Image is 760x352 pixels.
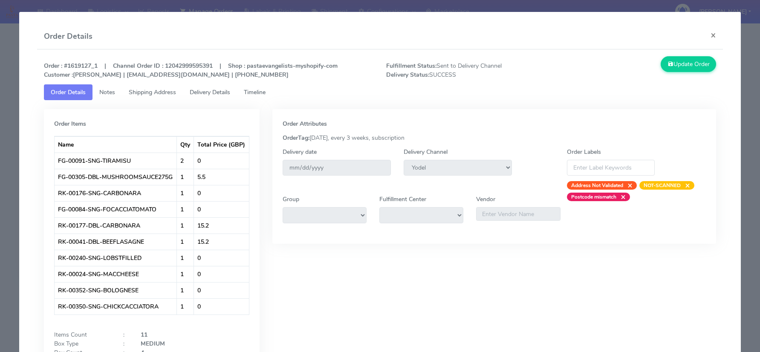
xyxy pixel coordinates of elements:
[177,169,194,185] td: 1
[44,62,338,79] strong: Order : #1619127_1 | Channel Order ID : 12042999595391 | Shop : pastaevangelists-myshopify-com [P...
[129,88,176,96] span: Shipping Address
[194,250,249,266] td: 0
[55,298,177,314] td: RK-00350-SNG-CHICKCACCIATORA
[404,147,448,156] label: Delivery Channel
[704,24,723,46] button: Close
[177,250,194,266] td: 1
[99,88,115,96] span: Notes
[476,195,495,204] label: Vendor
[44,84,716,100] ul: Tabs
[194,136,249,153] th: Total Price (GBP)
[177,217,194,234] td: 1
[644,182,681,189] strong: NOT-SCANNED
[117,330,134,339] div: :
[194,153,249,169] td: 0
[55,217,177,234] td: RK-00177-DBL-CARBONARA
[194,266,249,282] td: 0
[616,193,626,201] span: ×
[55,153,177,169] td: FG-00091-SNG-TIRAMISU
[386,62,436,70] strong: Fulfillment Status:
[194,201,249,217] td: 0
[48,330,117,339] div: Items Count
[55,234,177,250] td: RK-00041-DBL-BEEFLASAGNE
[244,88,266,96] span: Timeline
[476,207,560,221] input: Enter Vendor Name
[51,88,86,96] span: Order Details
[661,56,716,72] button: Update Order
[141,331,147,339] strong: 11
[55,201,177,217] td: FG-00084-SNG-FOCACCIATOMATO
[177,282,194,298] td: 1
[177,153,194,169] td: 2
[194,169,249,185] td: 5.5
[283,147,317,156] label: Delivery date
[177,266,194,282] td: 1
[623,181,633,190] span: ×
[55,185,177,201] td: RK-00176-SNG-CARBONARA
[54,120,86,128] strong: Order Items
[681,181,690,190] span: ×
[276,133,712,142] div: [DATE], every 3 weeks, subscription
[141,340,165,348] strong: MEDIUM
[283,195,299,204] label: Group
[567,160,655,176] input: Enter Label Keywords
[386,71,429,79] strong: Delivery Status:
[283,120,327,128] strong: Order Attributes
[194,234,249,250] td: 15.2
[177,201,194,217] td: 1
[194,282,249,298] td: 0
[190,88,230,96] span: Delivery Details
[177,298,194,314] td: 1
[55,282,177,298] td: RK-00352-SNG-BOLOGNESE
[571,182,623,189] strong: Address Not Validated
[55,136,177,153] th: Name
[571,193,616,200] strong: Postcode mismatch
[177,234,194,250] td: 1
[55,250,177,266] td: RK-00240-SNG-LOBSTFILLED
[117,339,134,348] div: :
[177,136,194,153] th: Qty
[567,147,601,156] label: Order Labels
[177,185,194,201] td: 1
[55,266,177,282] td: RK-00024-SNG-MACCHEESE
[194,298,249,314] td: 0
[44,71,73,79] strong: Customer :
[194,217,249,234] td: 15.2
[48,339,117,348] div: Box Type
[194,185,249,201] td: 0
[283,134,309,142] strong: OrderTag:
[44,31,92,42] h4: Order Details
[380,61,551,79] span: Sent to Delivery Channel SUCCESS
[55,169,177,185] td: FG-00305-DBL-MUSHROOMSAUCE275G
[379,195,426,204] label: Fulfillment Center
